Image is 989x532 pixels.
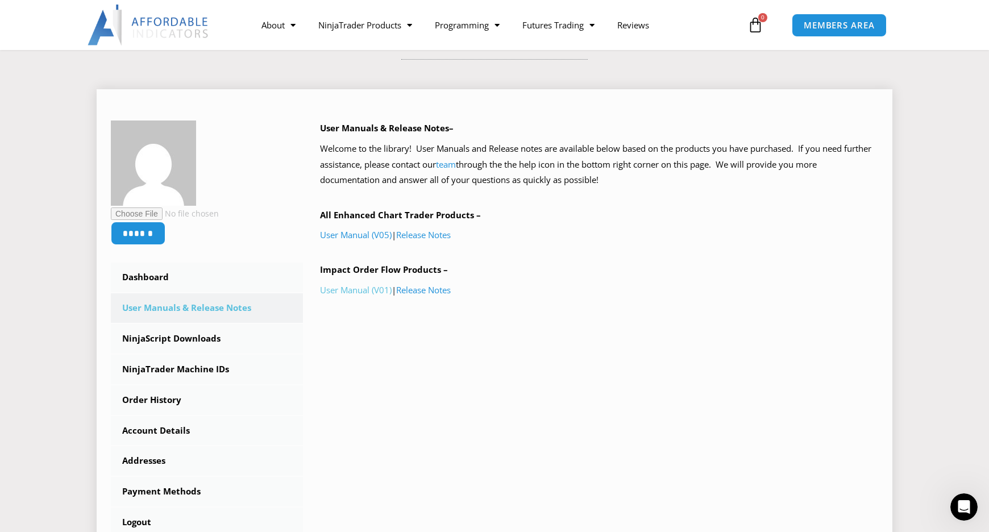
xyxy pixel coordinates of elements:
[950,493,978,521] iframe: Intercom live chat
[36,372,45,381] button: Gif picker
[200,5,220,25] div: Close
[102,211,111,221] a: Source reference 135036385:
[10,348,218,368] textarea: Message…
[436,159,456,170] a: team
[18,285,209,307] div: • Right-click your chart and select "Reload NinjaScript"
[111,324,303,354] a: NinjaScript Downloads
[50,119,209,142] div: I need to know the correct setting for the footprint. I get a lot of 0's
[18,313,209,335] div: • Verify your email is entered in the indicator properties under the License section
[18,342,209,375] div: Are you seeing 0's in specific cells of the footprint display, or is the entire footprint showing...
[165,59,174,68] a: Source reference 135036381:
[111,120,196,206] img: ecba2be2f381bd8a241e66419637ca539417cae98a84d00968875023aabf33a6
[195,368,213,386] button: Send a message…
[7,5,29,26] button: go back
[72,372,81,381] button: Start recording
[18,38,209,71] div: For detailed guidance, access the User Manual from the "User Manual" tab in the Members Area: .
[320,141,879,189] p: Welcome to the library! User Manuals and Release notes are available below based on the products ...
[307,12,423,38] a: NinjaTrader Products
[18,230,209,252] div: Since you have the latest software, try these general troubleshooting steps:
[9,113,218,149] div: Bill says…
[111,477,303,506] a: Payment Methods
[9,79,97,104] div: Was that helpful?
[606,12,660,38] a: Reviews
[18,257,209,280] div: • Remove the Enhanced Chart Trader from your chart and add it back to refresh the settings
[250,12,745,38] nav: Menu
[18,190,209,224] div: The sources mention footprint charts but don't provide specific settings to fix the 0's issue you...
[320,284,392,296] a: User Manual (V01)
[758,13,767,22] span: 0
[55,14,142,26] p: The team can also help
[98,150,218,175] div: I have the latest software
[178,5,200,26] button: Home
[111,355,303,384] a: NinjaTrader Machine IDs
[32,6,51,24] img: Profile image for Solomon
[111,293,303,323] a: User Manuals & Release Notes
[111,263,303,292] a: Dashboard
[55,6,129,14] h1: [PERSON_NAME]
[511,12,606,38] a: Futures Trading
[396,284,451,296] a: Release Notes
[88,5,210,45] img: LogoAI | Affordable Indicators – NinjaTrader
[396,229,451,240] a: Release Notes
[116,211,125,221] a: Source reference 51852397:
[423,12,511,38] a: Programming
[111,385,303,415] a: Order History
[320,209,481,221] b: All Enhanced Chart Trader Products –
[54,372,63,381] button: Upload attachment
[18,86,88,97] div: Was that helpful?
[9,150,218,184] div: Bill says…
[111,416,303,446] a: Account Details
[792,14,887,37] a: MEMBERS AREA
[804,21,875,30] span: MEMBERS AREA
[320,282,879,298] p: |
[9,79,218,113] div: Solomon says…
[9,184,218,406] div: Solomon says…
[107,157,209,168] div: I have the latest software
[9,184,218,381] div: The sources mention footprint charts but don't provide specific settings to fix the 0's issue you...
[320,264,448,275] b: Impact Order Flow Products –
[320,122,454,134] b: User Manuals & Release Notes–
[39,60,161,69] a: User Manuals & Release Notes
[320,227,879,243] p: |
[18,372,27,381] button: Emoji picker
[41,113,218,148] div: I need to know the correct setting for the footprint. I get a lot of 0's
[250,12,307,38] a: About
[730,9,780,41] a: 0
[111,446,303,476] a: Addresses
[320,229,392,240] a: User Manual (V05)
